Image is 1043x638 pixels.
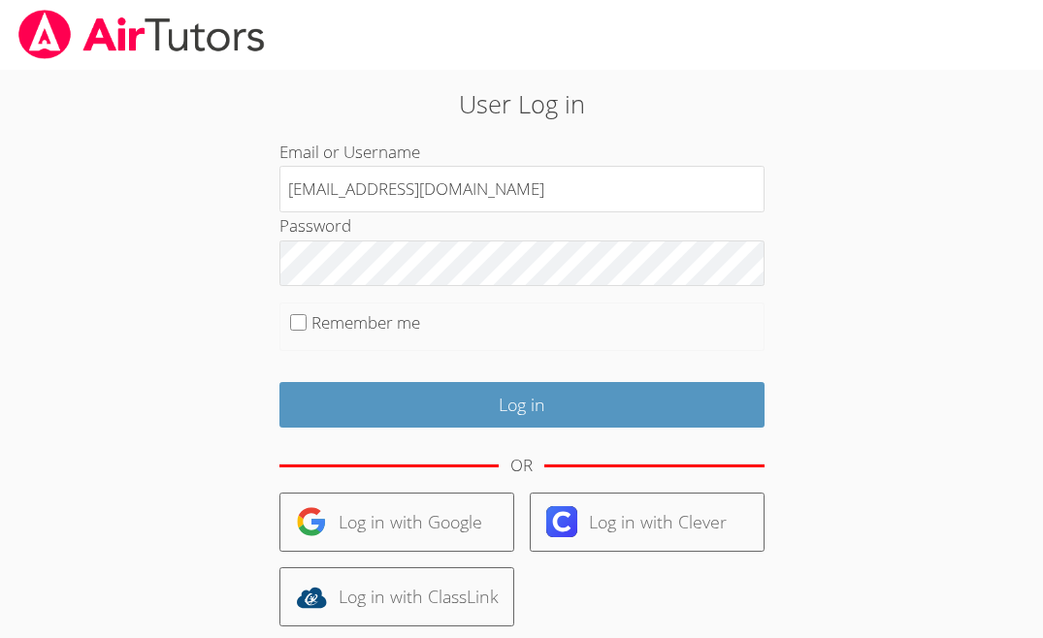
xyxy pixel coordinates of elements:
[546,506,577,537] img: clever-logo-6eab21bc6e7a338710f1a6ff85c0baf02591cd810cc4098c63d3a4b26e2feb20.svg
[279,567,514,626] a: Log in with ClassLink
[296,506,327,537] img: google-logo-50288ca7cdecda66e5e0955fdab243c47b7ad437acaf1139b6f446037453330a.svg
[279,214,351,237] label: Password
[279,493,514,552] a: Log in with Google
[530,493,765,552] a: Log in with Clever
[311,311,420,334] label: Remember me
[147,85,897,122] h2: User Log in
[510,452,533,480] div: OR
[16,10,267,59] img: airtutors_banner-c4298cdbf04f3fff15de1276eac7730deb9818008684d7c2e4769d2f7ddbe033.png
[296,582,327,613] img: classlink-logo-d6bb404cc1216ec64c9a2012d9dc4662098be43eaf13dc465df04b49fa7ab582.svg
[279,382,765,428] input: Log in
[279,141,420,163] label: Email or Username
